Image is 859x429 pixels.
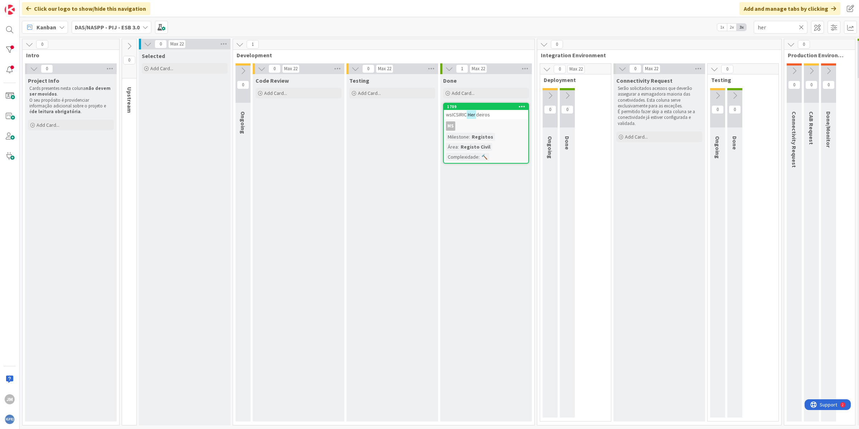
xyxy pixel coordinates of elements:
span: Code Review [256,77,289,84]
span: Selected [142,52,165,59]
div: MS [446,121,455,131]
span: Ongoing [547,136,554,159]
span: : [479,153,480,161]
p: É permitido fazer skip a esta coluna se a conectividade já estiver configurada e validada. [618,109,701,126]
span: Project Info [28,77,59,84]
span: Intro [26,52,110,59]
span: : [469,133,470,141]
span: 0 [268,64,281,73]
span: 0 [629,64,641,73]
span: 3x [737,24,746,31]
div: Max 22 [284,67,297,71]
span: 1x [717,24,727,31]
span: Add Card... [625,134,648,140]
span: : [458,143,459,151]
span: Add Card... [264,90,287,96]
b: DAS/NASPP - PIJ - ESB 3.0 [75,24,140,31]
span: Ongoing [714,136,721,159]
span: Development [237,52,525,59]
div: Max 22 [170,42,184,46]
div: 1709 [447,104,528,109]
div: Milestone [446,133,469,141]
span: Connectivity Request [791,111,798,168]
span: 0 [554,65,566,73]
span: Deployment [544,76,602,83]
span: 0 [721,65,733,73]
span: Done [564,136,571,150]
span: Connectivity Request [616,77,673,84]
strong: de leitura obrigatória [31,109,81,115]
strong: não devem ser movidos [29,85,112,97]
span: 0 [362,64,374,73]
span: 1 [247,40,259,49]
div: Área [446,143,458,151]
span: 0 [123,56,135,64]
span: 0 [788,81,800,89]
span: Integration Environment [541,52,772,59]
span: 2x [727,24,737,31]
p: O seu propósito é providenciar informação adicional sobre o projeto e é . [29,97,112,115]
span: Ongoing [239,111,247,134]
div: Click our logo to show/hide this navigation [22,2,150,15]
span: 0 [36,40,48,49]
span: 0 [544,105,556,114]
span: Kanban [37,23,56,32]
div: Max 22 [569,67,583,71]
div: 1709wsICSIRICHerdeiros [444,103,528,119]
span: Add Card... [150,65,173,72]
div: Max 22 [645,67,658,71]
span: 0 [712,105,724,114]
span: 0 [561,105,573,114]
span: 1 [456,64,468,73]
div: JM [5,394,15,404]
span: 🔨 [481,154,487,160]
span: Add Card... [358,90,381,96]
span: deiros [476,111,490,118]
div: Add and manage tabs by clicking [739,2,840,15]
div: Max 22 [378,67,391,71]
div: MS [444,121,528,131]
div: 1709 [444,103,528,110]
input: Quick Filter... [754,21,807,34]
mark: Her [467,110,476,119]
div: 2 [37,3,39,9]
span: 0 [822,81,835,89]
div: Max 22 [472,67,485,71]
span: Done [731,136,738,150]
span: Testing [711,76,770,83]
span: Add Card... [37,122,59,128]
div: Registos [470,133,495,141]
div: Complexidade [446,153,479,161]
span: 0 [805,81,817,89]
span: Done/Monitor [825,111,832,148]
span: Support [15,1,33,10]
p: Cards presentes nesta coluna . [29,86,112,97]
span: 0 [237,81,249,89]
span: 0 [155,40,167,48]
span: 0 [551,40,563,49]
span: 0 [729,105,741,114]
img: Visit kanbanzone.com [5,5,15,15]
span: Add Card... [452,90,475,96]
span: Testing [349,77,369,84]
a: 1709wsICSIRICHerdeirosMSMilestone:RegistosÁrea:Registo CivilComplexidade:🔨 [443,103,529,164]
img: avatar [5,414,15,424]
span: wsICSIRIC [446,111,467,118]
span: Serão solicitados acessos que deverão assegurar a esmagadora maioria das conetividades. Esta colu... [618,85,693,109]
span: 0 [41,64,53,73]
span: Production Environment [788,52,846,59]
div: Registo Civil [459,143,492,151]
span: Done [443,77,457,84]
span: 0 [798,40,810,49]
span: CAB Request [808,111,815,145]
span: Upstream [126,87,133,113]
